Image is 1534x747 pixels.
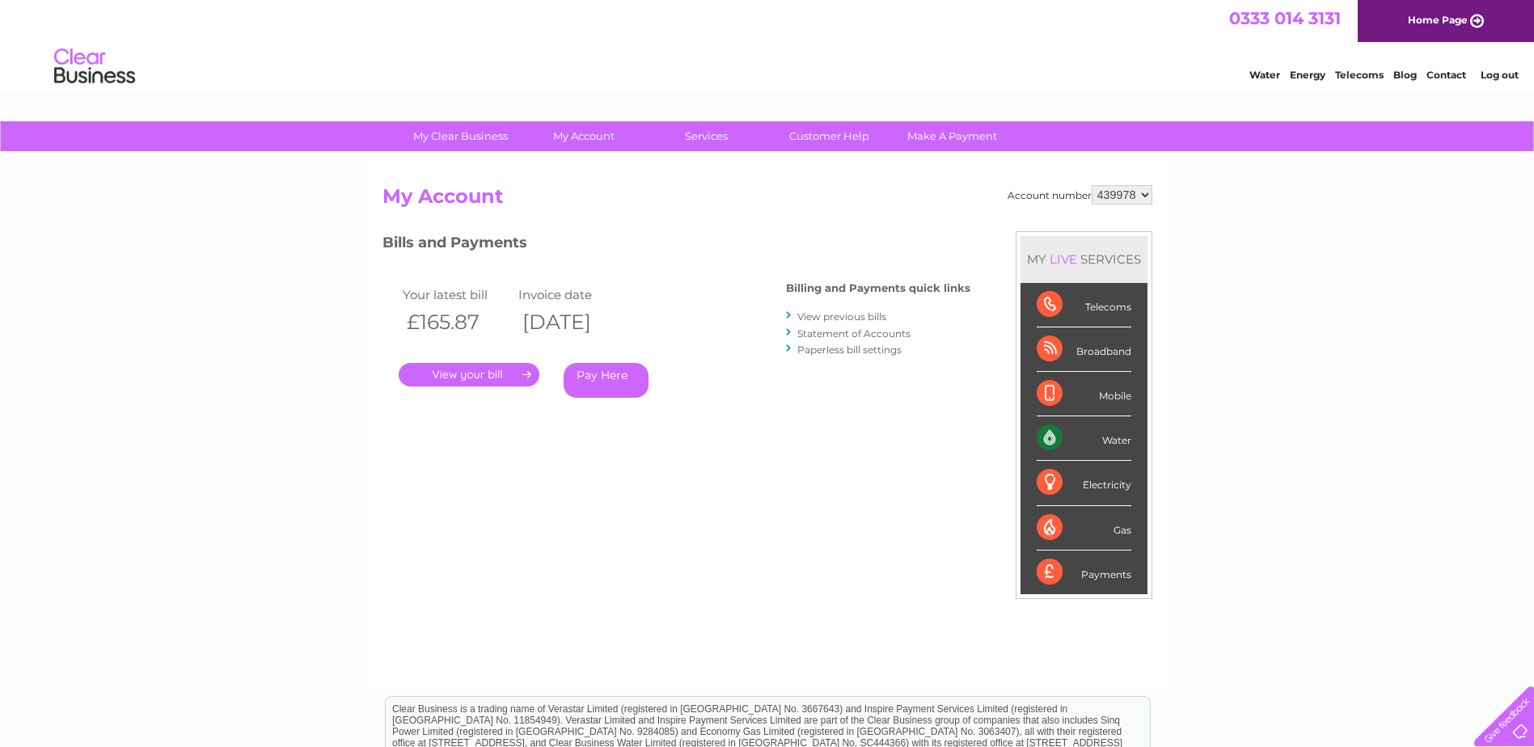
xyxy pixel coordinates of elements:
[394,121,527,151] a: My Clear Business
[1393,69,1417,81] a: Blog
[1008,185,1152,205] div: Account number
[1037,506,1131,551] div: Gas
[1037,327,1131,372] div: Broadband
[399,306,515,339] th: £165.87
[786,282,970,294] h4: Billing and Payments quick links
[1229,8,1341,28] a: 0333 014 3131
[564,363,649,398] a: Pay Here
[1037,283,1131,327] div: Telecoms
[763,121,896,151] a: Customer Help
[386,9,1150,78] div: Clear Business is a trading name of Verastar Limited (registered in [GEOGRAPHIC_DATA] No. 3667643...
[797,310,886,323] a: View previous bills
[1481,69,1519,81] a: Log out
[1037,461,1131,505] div: Electricity
[1335,69,1384,81] a: Telecoms
[1046,251,1080,267] div: LIVE
[797,344,902,356] a: Paperless bill settings
[382,185,1152,216] h2: My Account
[399,284,515,306] td: Your latest bill
[885,121,1019,151] a: Make A Payment
[399,363,539,386] a: .
[514,306,631,339] th: [DATE]
[640,121,773,151] a: Services
[1290,69,1325,81] a: Energy
[382,231,970,260] h3: Bills and Payments
[1037,372,1131,416] div: Mobile
[53,42,136,91] img: logo.png
[1037,551,1131,594] div: Payments
[517,121,650,151] a: My Account
[797,327,911,340] a: Statement of Accounts
[1249,69,1280,81] a: Water
[514,284,631,306] td: Invoice date
[1021,236,1147,282] div: MY SERVICES
[1037,416,1131,461] div: Water
[1426,69,1466,81] a: Contact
